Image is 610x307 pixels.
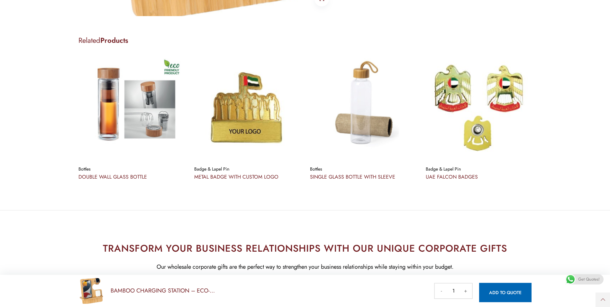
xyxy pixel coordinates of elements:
[194,166,229,172] a: Badge & Lapel Pin
[479,283,532,302] a: Add to quote
[78,35,532,45] h3: Related
[578,274,600,284] span: Get Quotes!
[78,166,91,172] a: Bottles
[111,287,223,295] h3: BAMBOO CHARGING STATION – ECO-FRIENDLY AND 3-IN-1
[78,173,147,181] a: DOUBLE WALL GLASS BOTTLE
[459,284,472,298] input: +
[100,35,128,45] strong: Products
[5,241,605,256] h2: TRANSFORM YOUR BUSINESS RELATIONSHIPS WITH OUR UNIQUE CORPORATE GIFTS
[5,262,605,272] p: Our wholesale corporate gifts are the perfect way to strengthen your business relationships while...
[426,166,461,172] a: Badge & Lapel Pin
[448,284,459,298] input: Product quantity
[310,173,395,181] a: SINGLE GLASS BOTTLE WITH SLEEVE
[310,166,322,172] a: Bottles
[435,284,448,298] input: -
[194,173,278,181] a: METAL BADGE WITH CUSTOM LOGO
[426,173,478,181] a: UAE FALCON BADGES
